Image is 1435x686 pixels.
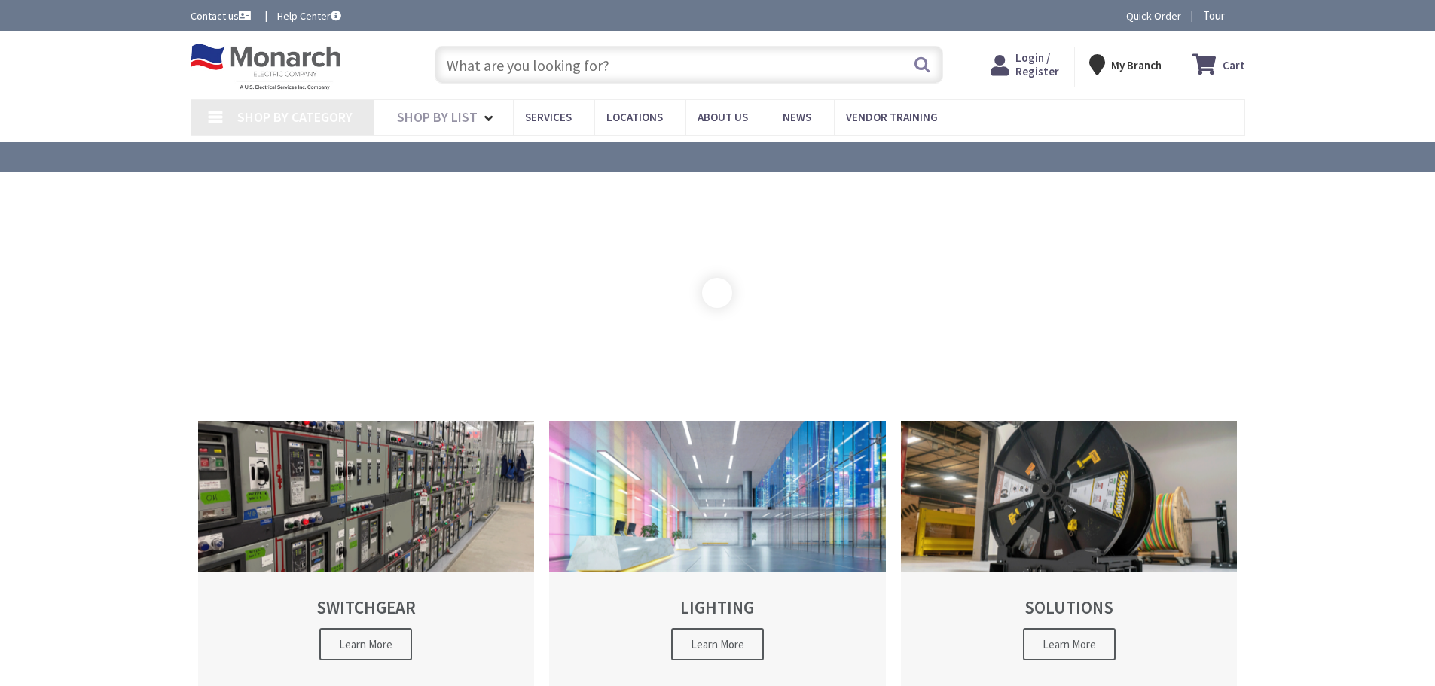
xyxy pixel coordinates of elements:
span: News [783,110,811,124]
a: Help Center [277,8,341,23]
strong: Cart [1223,51,1245,78]
h2: SOLUTIONS [927,598,1211,617]
a: Quick Order [1126,8,1181,23]
span: Login / Register [1015,50,1059,78]
h2: LIGHTING [576,598,859,617]
a: Login / Register [991,51,1059,78]
span: Vendor Training [846,110,938,124]
input: What are you looking for? [435,46,943,84]
a: Contact us [191,8,254,23]
span: Shop By List [397,108,478,126]
h2: SWITCHGEAR [224,598,508,617]
span: Locations [606,110,663,124]
strong: My Branch [1111,58,1162,72]
span: Learn More [319,628,412,660]
div: My Branch [1089,51,1162,78]
span: Learn More [671,628,764,660]
span: Learn More [1023,628,1116,660]
img: Monarch Electric Company [191,44,341,90]
span: Tour [1203,8,1241,23]
a: Cart [1192,51,1245,78]
span: Services [525,110,572,124]
span: About Us [698,110,748,124]
span: Shop By Category [237,108,353,126]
